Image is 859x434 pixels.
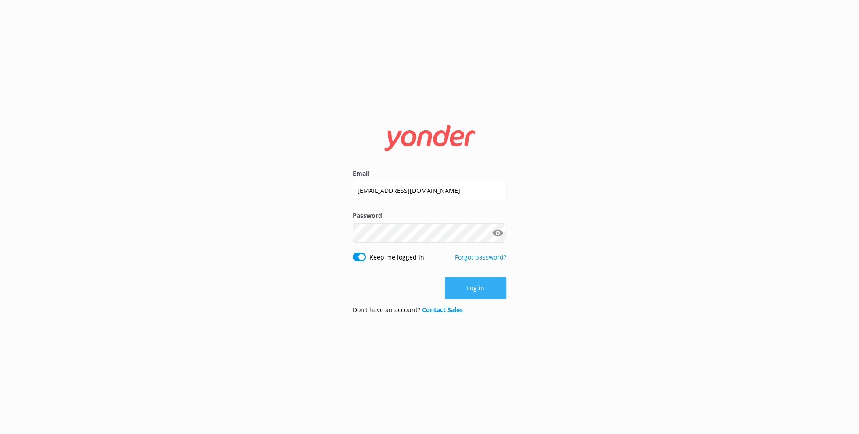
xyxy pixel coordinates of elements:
[455,253,506,261] a: Forgot password?
[422,306,463,314] a: Contact Sales
[353,211,506,221] label: Password
[353,169,506,178] label: Email
[353,305,463,315] p: Don’t have an account?
[489,224,506,242] button: Show password
[353,181,506,200] input: user@emailaddress.com
[369,253,424,262] label: Keep me logged in
[445,277,506,299] button: Log in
